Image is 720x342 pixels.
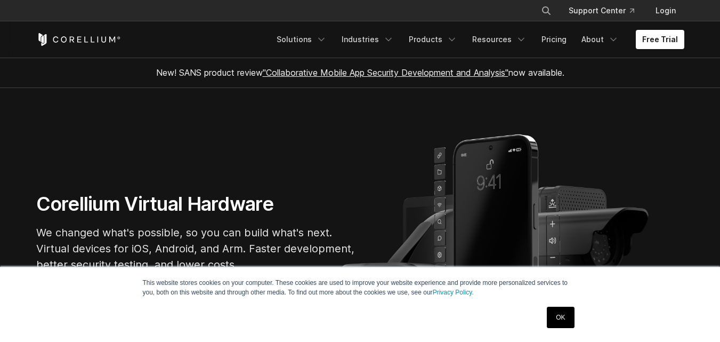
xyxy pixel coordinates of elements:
a: About [575,30,625,49]
p: This website stores cookies on your computer. These cookies are used to improve your website expe... [143,278,578,297]
a: Industries [335,30,400,49]
div: Navigation Menu [528,1,684,20]
p: We changed what's possible, so you can build what's next. Virtual devices for iOS, Android, and A... [36,225,356,273]
a: OK [547,307,574,328]
button: Search [537,1,556,20]
a: Resources [466,30,533,49]
a: Privacy Policy. [433,289,474,296]
span: New! SANS product review now available. [156,67,564,78]
a: Free Trial [636,30,684,49]
a: Solutions [270,30,333,49]
a: Products [402,30,464,49]
a: Login [647,1,684,20]
a: "Collaborative Mobile App Security Development and Analysis" [263,67,508,78]
a: Corellium Home [36,33,121,46]
a: Support Center [560,1,643,20]
h1: Corellium Virtual Hardware [36,192,356,216]
a: Pricing [535,30,573,49]
div: Navigation Menu [270,30,684,49]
